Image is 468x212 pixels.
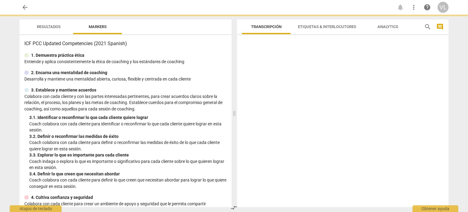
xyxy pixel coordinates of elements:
[251,24,282,29] span: Transcripción
[31,70,107,76] p: 2. Encarna una mentalidad de coaching
[410,4,417,11] span: more_vert
[37,24,61,29] span: Resultados
[378,24,398,29] span: Analytics
[31,194,93,201] p: 4. Cultiva confianza y seguridad
[438,2,448,13] button: VL
[29,177,227,189] p: Coach colabora con cada cliente para definir lo que creen que necesitan abordar para lograr lo qu...
[89,24,107,29] span: Markers
[413,205,458,212] div: Obtener ayuda
[24,93,227,112] p: Colabora con cada cliente y con las partes interesadas pertinentes, para crear acuerdos claros so...
[422,2,433,13] a: Obtener ayuda
[24,76,227,82] p: Desarrolla y mantiene una mentalidad abierta, curiosa, flexible y centrada en cada cliente
[29,121,227,133] p: Coach colabora con cada cliente para identificar o reconfirmar lo que cada cliente quiere lograr ...
[31,52,84,59] p: 1. Demuestra práctica ética
[29,158,227,171] p: Coach indaga o explora lo que es importante o significativo para cada cliente sobre lo que quiere...
[24,59,227,65] p: Entiende y aplica consistentemente la ética de coaching y los estándares de coaching
[298,24,356,29] span: Etiquetas & Interlocutores
[424,23,431,31] span: search
[29,171,227,177] div: 3. 4. Definir lo que creen que necesitan abordar
[435,22,445,32] button: Mostrar/Ocultar comentarios
[21,4,29,11] span: arrow_back
[31,87,96,93] p: 3. Establece y mantiene acuerdos
[29,139,227,152] p: Coach colabora con cada cliente para definir o reconfirmar las medidas de éxito de lo que cada cl...
[230,204,238,211] span: compare_arrows
[29,133,227,140] div: 3. 2. Definir o reconfirmar las medidas de éxito
[436,23,444,31] span: comment
[29,152,227,158] div: 3. 3. Explorar lo que es importante para cada cliente
[10,205,62,212] div: Atajos de teclado
[424,4,431,11] span: help
[29,114,227,121] div: 3. 1. Identificar o reconfirmar lo que cada cliente quiere lograr
[24,40,227,47] h3: ICF PCC Updated Competencies (2021 Spanish)
[423,22,433,32] button: Buscar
